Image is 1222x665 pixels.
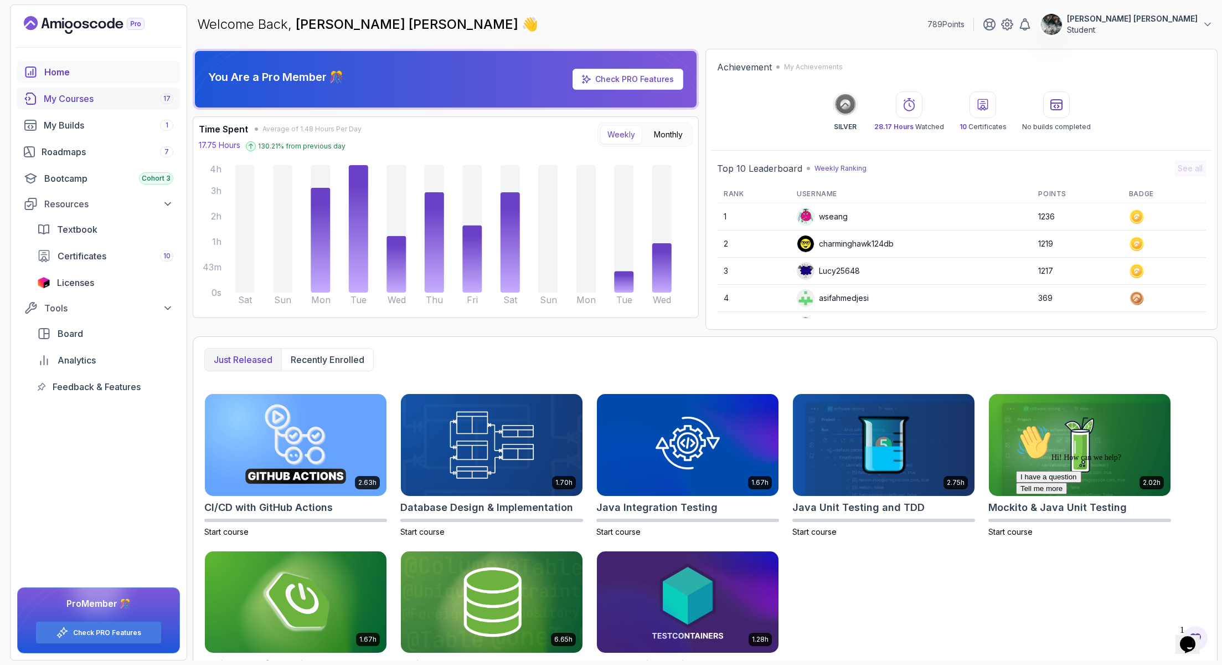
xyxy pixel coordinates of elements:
[522,16,538,33] span: 👋
[53,380,141,393] span: Feedback & Features
[4,51,70,63] button: I have a question
[792,527,837,536] span: Start course
[163,94,171,103] span: 17
[281,349,373,371] button: Recently enrolled
[199,122,248,136] h3: Time Spent
[205,349,281,371] button: Just released
[199,140,240,151] p: 17.75 Hours
[595,74,674,84] a: Check PRO Features
[1175,621,1211,654] iframe: chat widget
[467,295,478,305] tspan: Fri
[204,500,333,515] h2: CI/CD with GitHub Actions
[58,327,83,340] span: Board
[1032,185,1122,203] th: Points
[576,295,596,305] tspan: Mon
[927,19,965,30] p: 789 Points
[988,500,1127,515] h2: Mockito & Java Unit Testing
[717,231,790,258] td: 2
[205,394,386,496] img: CI/CD with GitHub Actions card
[792,393,975,538] a: Java Unit Testing and TDD card2.75hJava Unit Testing and TDDStart course
[166,121,168,130] span: 1
[44,119,173,132] div: My Builds
[358,478,377,487] p: 2.63h
[960,122,967,131] span: 10
[30,349,180,371] a: analytics
[1041,14,1062,35] img: user profile image
[30,272,180,294] a: licenses
[1032,203,1122,231] td: 1236
[1032,312,1122,339] td: 355
[4,63,55,74] button: Tell me more
[359,635,377,644] p: 1.67h
[296,16,522,32] span: [PERSON_NAME] [PERSON_NAME]
[24,16,170,34] a: Landing page
[57,223,97,236] span: Textbook
[4,33,110,42] span: Hi! How can we help?
[797,208,848,226] div: wseang
[37,277,50,288] img: jetbrains icon
[814,164,867,173] p: Weekly Ranking
[73,628,141,637] a: Check PRO Features
[44,92,173,105] div: My Courses
[960,122,1007,131] p: Certificates
[647,125,690,144] button: Monthly
[717,285,790,312] td: 4
[1040,13,1213,35] button: user profile image[PERSON_NAME] [PERSON_NAME]Student
[1032,231,1122,258] td: 1219
[797,289,869,307] div: asifahmedjesi
[717,185,790,203] th: Rank
[4,4,40,40] img: :wave:
[400,527,445,536] span: Start course
[164,147,169,156] span: 7
[596,500,718,515] h2: Java Integration Testing
[17,114,180,136] a: builds
[58,249,106,263] span: Certificates
[717,258,790,285] td: 3
[751,478,769,487] p: 1.67h
[717,60,772,74] h2: Achievement
[203,262,221,273] tspan: 43m
[208,69,343,85] p: You Are a Pro Member 🎊
[17,61,180,83] a: home
[17,88,180,110] a: courses
[214,353,272,366] p: Just released
[274,295,291,305] tspan: Sun
[503,295,518,305] tspan: Sat
[350,295,367,305] tspan: Tue
[291,353,364,366] p: Recently enrolled
[57,276,94,289] span: Licenses
[1032,285,1122,312] td: 369
[1067,13,1198,24] p: [PERSON_NAME] [PERSON_NAME]
[238,295,252,305] tspan: Sat
[988,527,1033,536] span: Start course
[797,262,860,280] div: Lucy25648
[142,174,171,183] span: Cohort 3
[717,312,790,339] td: 5
[401,551,582,653] img: Spring Data JPA card
[30,323,180,345] a: board
[212,288,221,298] tspan: 0s
[792,500,925,515] h2: Java Unit Testing and TDD
[262,125,362,134] span: Average of 1.48 Hours Per Day
[797,236,814,252] img: user profile image
[400,393,583,538] a: Database Design & Implementation card1.70hDatabase Design & ImplementationStart course
[30,218,180,241] a: textbook
[1022,122,1091,131] p: No builds completed
[989,394,1171,496] img: Mockito & Java Unit Testing card
[793,394,974,496] img: Java Unit Testing and TDD card
[400,500,573,515] h2: Database Design & Implementation
[17,194,180,214] button: Resources
[600,125,642,144] button: Weekly
[17,167,180,190] a: bootcamp
[988,393,1171,538] a: Mockito & Java Unit Testing card2.02hMockito & Java Unit TestingStart course
[4,4,204,74] div: 👋Hi! How can we help?I have a questionTell me more
[597,551,778,653] img: Testcontainers with Java card
[752,635,769,644] p: 1.28h
[797,235,894,253] div: charminghawk124db
[205,551,386,653] img: Spring Boot for Beginners card
[717,162,802,175] h2: Top 10 Leaderboard
[197,16,538,33] p: Welcome Back,
[17,298,180,318] button: Tools
[596,527,641,536] span: Start course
